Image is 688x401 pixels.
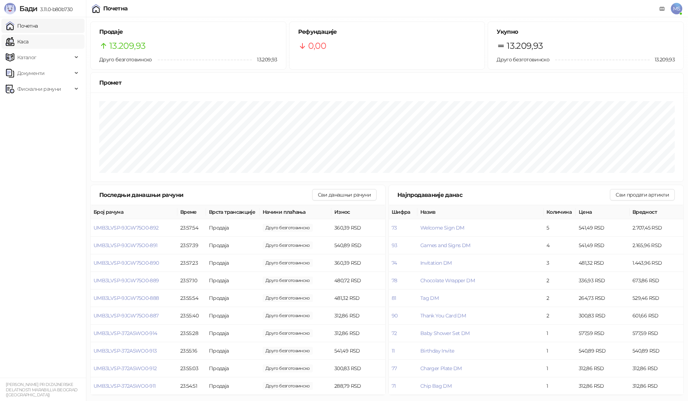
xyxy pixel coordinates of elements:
td: 360,39 RSD [331,219,385,237]
span: 312,86 [263,329,313,337]
td: 23:57:10 [177,272,206,289]
button: Games and Signs DM [420,242,470,249]
td: 541,49 RSD [576,219,630,237]
span: Фискални рачуни [17,82,61,96]
td: Продаја [206,325,260,342]
span: 360,39 [263,259,313,267]
td: 5 [544,219,576,237]
button: UMB3LVSP-372A5WO0-913 [94,348,157,354]
td: 300,83 RSD [576,307,630,325]
button: 90 [392,312,398,319]
td: 264,73 RSD [576,289,630,307]
button: 81 [392,295,396,301]
button: 11 [392,348,395,354]
td: 336,93 RSD [576,272,630,289]
td: Продаја [206,237,260,254]
td: 23:55:16 [177,342,206,360]
td: 312,86 RSD [576,360,630,377]
th: Шифра [389,205,417,219]
td: 540,89 RSD [331,237,385,254]
button: UMB3LVSP-9JGW75O0-888 [94,295,159,301]
span: 540,89 [263,241,313,249]
button: 73 [392,225,397,231]
button: Сви продати артикли [610,189,675,200]
span: UMB3LVSP-372A5WO0-911 [94,383,156,389]
span: MS [671,3,682,14]
td: 2 [544,289,576,307]
td: Продаја [206,219,260,237]
td: 577,59 RSD [630,325,683,342]
span: 480,72 [263,277,313,284]
span: UMB3LVSP-9JGW75O0-887 [94,312,159,319]
h5: Укупно [497,28,675,36]
button: UMB3LVSP-9JGW75O0-889 [94,277,159,284]
span: UMB3LVSP-372A5WO0-912 [94,365,157,372]
span: Друго безготовинско [497,56,549,63]
td: Продаја [206,289,260,307]
button: Charger Plate DM [420,365,462,372]
span: 13.209,93 [109,39,145,53]
td: 480,72 RSD [331,272,385,289]
th: Количина [544,205,576,219]
span: 481,32 [263,294,313,302]
span: Birthday Invite [420,348,454,354]
button: UMB3LVSP-9JGW75O0-891 [94,242,158,249]
a: Почетна [6,19,38,33]
button: UMB3LVSP-372A5WO0-914 [94,330,157,336]
td: 360,39 RSD [331,254,385,272]
button: Invitation DM [420,260,452,266]
td: 312,86 RSD [331,307,385,325]
span: Welcome Sign DM [420,225,464,231]
td: 540,89 RSD [576,342,630,360]
span: 360,39 [263,224,313,232]
button: Thank You Card DM [420,312,466,319]
td: 1 [544,377,576,395]
span: Друго безготовинско [99,56,152,63]
td: 601,66 RSD [630,307,683,325]
td: 541,49 RSD [576,237,630,254]
button: UMB3LVSP-9JGW75O0-892 [94,225,159,231]
button: 77 [392,365,397,372]
td: Продаја [206,272,260,289]
button: Tag DM [420,295,439,301]
td: 673,86 RSD [630,272,683,289]
button: Chocolate Wrapper DM [420,277,475,284]
td: Продаја [206,342,260,360]
td: 4 [544,237,576,254]
button: UMB3LVSP-9JGW75O0-890 [94,260,159,266]
button: 74 [392,260,397,266]
td: Продаја [206,307,260,325]
td: 481,32 RSD [331,289,385,307]
td: Продаја [206,254,260,272]
td: Продаја [206,360,260,377]
td: 481,32 RSD [576,254,630,272]
span: 13.209,93 [650,56,675,63]
th: Врста трансакције [206,205,260,219]
td: 2 [544,307,576,325]
td: 1 [544,342,576,360]
span: Документи [17,66,44,80]
div: Почетна [103,6,128,11]
span: 13.209,93 [507,39,543,53]
td: 1 [544,325,576,342]
span: 3.11.0-b80b730 [37,6,72,13]
td: 23:57:39 [177,237,206,254]
span: Бади [19,4,37,13]
h5: Продаје [99,28,277,36]
button: Baby Shower Set DM [420,330,469,336]
button: 93 [392,242,397,249]
th: Назив [417,205,544,219]
td: 23:54:51 [177,377,206,395]
th: Начини плаћања [260,205,331,219]
a: Каса [6,34,28,49]
h5: Рефундације [298,28,476,36]
th: Вредност [630,205,683,219]
th: Цена [576,205,630,219]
